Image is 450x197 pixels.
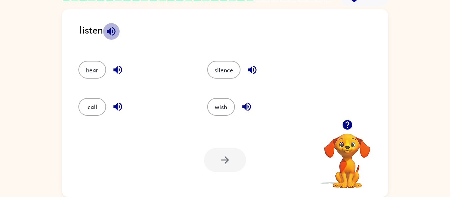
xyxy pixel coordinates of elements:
[78,98,106,116] button: call
[314,123,380,189] video: Your browser must support playing .mp4 files to use Literably. Please try using another browser.
[207,98,235,116] button: wish
[79,22,388,48] div: listen
[78,61,106,79] button: hear
[207,61,240,79] button: silence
